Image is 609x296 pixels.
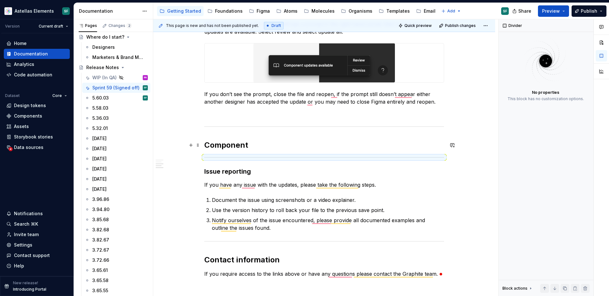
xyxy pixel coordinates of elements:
div: [DATE] [92,176,107,182]
a: Organisms [338,6,375,16]
img: b2369ad3-f38c-46c1-b2a2-f2452fdbdcd2.png [4,7,12,15]
div: Changes [108,23,132,28]
div: WIP (In QA) [92,74,117,81]
div: 3.65.58 [92,277,108,284]
a: Designers [82,42,150,52]
div: Sprint 59 (Signed off) [92,85,140,91]
button: Contact support [4,250,70,261]
div: 5.60.03 [92,95,109,101]
img: cd98702f-ec07-456c-8312-171ad8b7c735.png [253,43,395,82]
a: Home [4,38,70,48]
div: Figma [257,8,270,14]
a: 5.60.03SF [82,93,150,103]
div: Storybook stories [14,134,53,140]
div: 3.96.86 [92,196,109,203]
div: Contact support [14,252,50,259]
button: Share [509,5,535,17]
div: Designers [92,44,115,50]
span: Add [447,9,455,14]
div: [DATE] [92,186,107,192]
button: Astellas ElementsSF [1,4,72,18]
div: Assets [14,123,29,130]
a: 3.85.68 [82,215,150,225]
div: Templates [386,8,410,14]
div: Where do I start? [86,34,124,40]
div: 3.72.66 [92,257,109,263]
div: No properties [532,90,559,95]
a: WIP (In QA)RN [82,73,150,83]
p: If you have any issue with the updates, please take the following steps. [204,181,444,189]
div: 3.65.61 [92,267,108,273]
div: Astellas Elements [15,8,54,14]
div: 5.32.01 [92,125,108,132]
div: Dataset [5,93,20,98]
span: Publish [581,8,597,14]
a: 3.82.68 [82,225,150,235]
div: Components [14,113,42,119]
a: Where do I start? [76,32,150,42]
a: 3.72.66 [82,255,150,265]
div: 3.72.67 [92,247,109,253]
div: 3.82.68 [92,227,109,233]
a: Atoms [274,6,300,16]
div: Pages [79,23,97,28]
a: 3.72.67 [82,245,150,255]
div: 3.65.55 [92,287,108,294]
div: 3.85.68 [92,216,109,223]
a: Marketers & Brand Managers [82,52,150,62]
span: Preview [542,8,560,14]
h2: Component [204,140,444,150]
div: Block actions [502,284,533,293]
a: Storybook stories [4,132,70,142]
div: Molecules [311,8,335,14]
div: Foundations [215,8,243,14]
h2: Contact information [204,255,444,265]
p: If you don’t see the prompt, close the file and reopen, if the prompt still doesn’t appear either... [204,90,444,106]
div: Version [5,24,20,29]
a: Molecules [301,6,337,16]
div: SF [144,85,147,91]
div: Email [424,8,435,14]
div: [DATE] [92,166,107,172]
span: Draft [272,23,281,28]
span: 2 [127,23,132,28]
div: [DATE] [92,145,107,152]
a: Assets [4,121,70,132]
a: Analytics [4,59,70,69]
div: Design tokens [14,102,46,109]
div: 3.82.67 [92,237,109,243]
a: [DATE] [82,174,150,184]
div: Settings [14,242,32,248]
button: Core [49,91,70,100]
a: Email [414,6,438,16]
div: Code automation [14,72,52,78]
button: Help [4,261,70,271]
a: [DATE] [82,164,150,174]
div: 5.58.03 [92,105,108,111]
a: 3.96.86 [82,194,150,204]
a: [DATE] [82,184,150,194]
a: Sprint 59 (Signed off)SF [82,83,150,93]
a: 5.36.03 [82,113,150,123]
div: Block actions [502,286,527,291]
div: Organisms [349,8,372,14]
a: Data sources [4,142,70,152]
div: Home [14,40,27,47]
a: Settings [4,240,70,250]
div: Atoms [284,8,298,14]
a: [DATE] [82,154,150,164]
div: Documentation [14,51,48,57]
div: Marketers & Brand Managers [92,54,145,61]
div: Invite team [14,231,39,238]
div: SF [64,9,68,14]
p: Notify ourselves of the issue encountered, please provide all documented examples and outline the... [212,216,444,232]
button: Search ⌘K [4,219,70,229]
button: Publish changes [437,21,479,30]
a: Foundations [205,6,245,16]
a: [DATE] [82,133,150,144]
div: [DATE] [92,156,107,162]
a: Documentation [4,49,70,59]
h3: Issue reporting [204,167,444,176]
p: Document the issue using screenshots or a video explainer. [212,196,444,204]
div: Release Notes [86,64,119,71]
